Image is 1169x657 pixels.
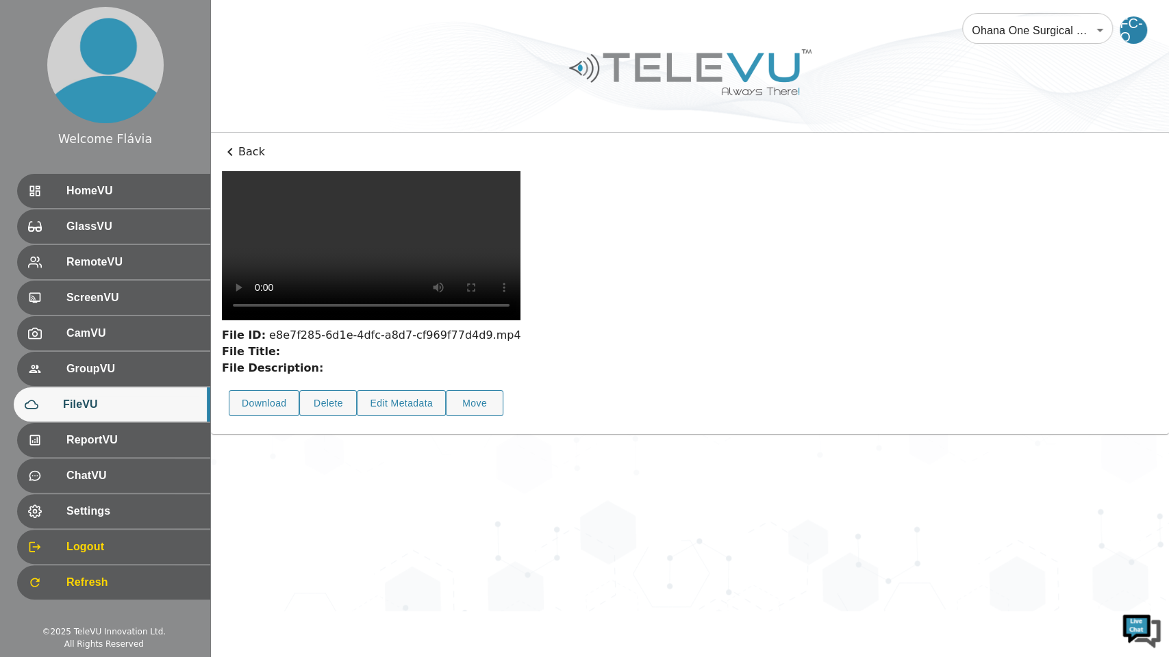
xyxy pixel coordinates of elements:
div: FC-O [1120,16,1147,44]
div: All Rights Reserved [64,638,144,650]
img: d_736959983_company_1615157101543_736959983 [23,64,58,98]
div: Settings [17,494,210,528]
div: Ohana One Surgical Sight [962,11,1113,49]
strong: File Title: [222,345,280,358]
div: HomeVU [17,174,210,208]
button: Edit Metadata [357,390,446,417]
button: Move [446,390,503,417]
div: Minimize live chat window [225,7,257,40]
div: ChatVU [17,459,210,493]
span: Settings [66,503,199,519]
span: ChatVU [66,467,199,484]
div: Refresh [17,565,210,600]
textarea: Type your message and hit 'Enter' [7,374,261,422]
p: Back [222,144,1158,160]
div: GroupVU [17,352,210,386]
div: Logout [17,530,210,564]
span: We're online! [79,172,189,311]
div: RemoteVU [17,245,210,279]
img: Logo [567,44,814,101]
span: ReportVU [66,432,199,448]
span: GroupVU [66,361,199,377]
button: Download [229,390,299,417]
div: e8e7f285-6d1e-4dfc-a8d7-cf969f77d4d9.mp4 [222,327,520,344]
div: ReportVU [17,423,210,457]
span: HomeVU [66,183,199,199]
img: profile.png [47,7,164,123]
div: Welcome Flávia [58,130,152,148]
div: ScreenVU [17,281,210,315]
div: CamVU [17,316,210,350]
div: GlassVU [17,209,210,244]
span: Logout [66,539,199,555]
span: Refresh [66,574,199,591]
img: Chat Widget [1121,609,1162,650]
div: FileVU [14,387,210,422]
span: FileVU [63,396,199,413]
div: Chat with us now [71,72,230,90]
strong: File Description: [222,361,323,374]
span: RemoteVU [66,254,199,270]
span: CamVU [66,325,199,342]
button: Delete [299,390,357,417]
span: ScreenVU [66,289,199,306]
strong: File ID: [222,328,266,342]
span: GlassVU [66,218,199,235]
